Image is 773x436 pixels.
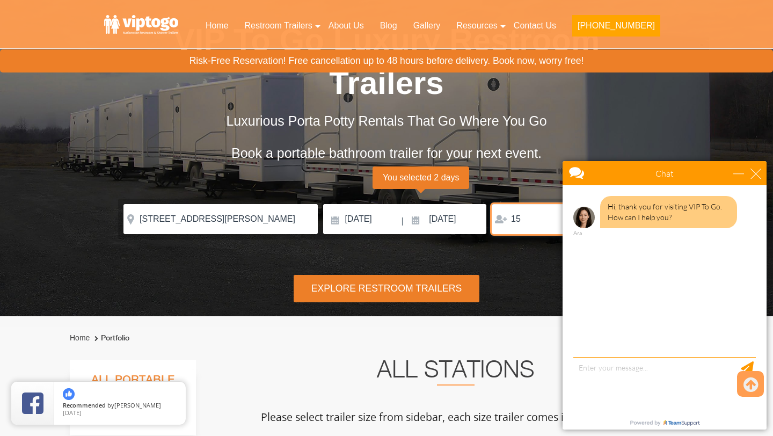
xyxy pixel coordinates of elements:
a: Home [198,14,237,38]
a: Contact Us [506,14,564,38]
span: Recommended [63,401,106,409]
span: Book a portable bathroom trailer for your next event. [231,146,542,161]
a: Blog [372,14,405,38]
img: thumbs up icon [63,388,75,400]
a: [PHONE_NUMBER] [564,14,668,43]
input: Persons [492,204,571,234]
input: Delivery [323,204,400,234]
input: Pickup [405,204,486,234]
a: About Us [320,14,372,38]
p: Please select trailer size from sidebar, each size trailer comes in [210,406,701,427]
span: [DATE] [63,409,82,417]
span: Luxurious Porta Potty Rentals That Go Where You Go [226,113,546,128]
span: | [402,204,404,238]
li: Portfolio [92,332,129,345]
span: by [63,402,177,410]
input: Where do you need your restroom? [123,204,318,234]
a: Restroom Trailers [237,14,320,38]
img: Review Rating [22,393,43,414]
span: You selected 2 days [373,166,469,189]
h2: All Stations [210,360,701,386]
div: Explore Restroom Trailers [294,275,479,302]
h3: All Portable Restroom Trailer Stations [70,370,196,435]
a: Resources [448,14,505,38]
button: [PHONE_NUMBER] [572,15,660,37]
a: Gallery [405,14,449,38]
a: Home [70,333,90,342]
span: [PERSON_NAME] [114,401,161,409]
iframe: Live Chat Box [556,155,773,436]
